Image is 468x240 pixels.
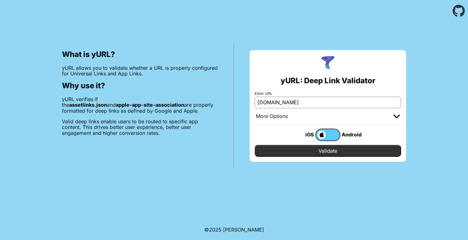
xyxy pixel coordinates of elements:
[69,102,107,108] b: assetlinks.json
[290,130,315,139] div: iOS
[256,113,288,120] div: More Options
[62,119,218,136] p: Valid deep links enable users to be routed to specific app content. This drives better user exper...
[223,227,264,233] a: Michael Ibragimchayev's Personal Site
[320,55,336,71] img: yURL Logo
[62,96,218,114] p: yURL verifies if the and are properly formatted for deep links as defined by Google and Apple.
[204,219,264,240] footer: ©
[116,102,184,108] b: apple-app-site-association
[394,115,400,118] img: chevron
[62,81,218,90] h2: Why use it?
[255,97,401,108] input: e.g. https://app.chayev.com/xyx
[255,91,401,96] label: Enter URL
[281,76,375,85] h2: yURL: Deep Link Validator
[209,227,221,233] span: 2025
[62,50,218,59] h2: What is yURL?
[255,145,401,157] input: Validate
[340,130,365,139] div: Android
[62,65,218,77] p: yURL allows you to validate whether a URL is properly configured for Universal Links and App Links.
